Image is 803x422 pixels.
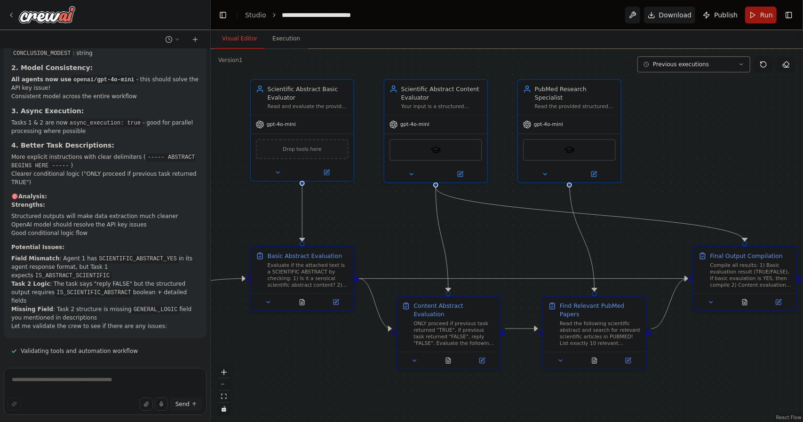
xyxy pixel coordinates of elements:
code: SCIENTIFIC_ABSTRACT_YES [97,255,179,264]
code: openai/gpt-4o-mini [72,76,136,84]
div: Basic Abstract Evaluation [268,252,342,260]
span: Validating tools and automation workflow [21,348,138,355]
button: Open in side panel [570,169,617,179]
li: Tasks 1 & 2 are now - good for parallel processing where possible [11,118,199,135]
span: Download [659,10,692,20]
div: Find Relevant PubMed PapersRead the following scientific abstract and search for relevant scienti... [542,296,647,370]
code: IS_ABSTRACT_SCIENTIFIC [33,272,111,281]
button: Execution [265,29,308,49]
div: Final Output CompilationCompile all results: 1) Basic evaluation result (TRUE/FALSE), If basic ev... [692,246,797,311]
button: Open in side panel [437,169,484,179]
g: Edge from triggers to 850bd968-e5ae-4231-adf1-2454742cda0f [105,274,245,302]
button: zoom out [218,378,230,391]
div: Scientific Abstract Content Evaluator [401,85,482,102]
div: Read the provided structured (structure: BACKGROUND, OBJECTIVE, METHOD, RESULTS and CONCLUSION) s... [535,103,616,110]
button: zoom in [218,366,230,378]
button: No output available [727,297,763,307]
button: Upload files [140,398,153,411]
strong: Potential Issues: [11,244,64,251]
a: Studio [245,11,266,19]
li: Structured outputs will make data extraction much cleaner [11,212,199,221]
li: OpenAI model should resolve the API key issues [11,221,199,229]
button: Open in side panel [303,167,350,177]
span: Drop tools here [283,145,321,153]
button: No output available [577,356,612,366]
g: Edge from 97d991d0-f3fd-44b3-bd4a-51f76e42e32f to 850bd968-e5ae-4231-adf1-2454742cda0f [298,186,306,242]
div: Evaluate if the attached text is a SCIENTIFIC ABSTRACT by checking: 1) Is it a sensical scientifi... [268,262,349,289]
span: Run [760,10,773,20]
div: React Flow controls [218,366,230,415]
li: More explicit instructions with clear delimiters ( ) [11,153,199,170]
span: Publish [714,10,738,20]
g: Edge from de829a95-44fa-42a2-ad00-e270ee7f4c2e to 80bd02db-122e-4624-ad5f-ba116fef2f76 [565,179,599,291]
span: Previous executions [653,61,709,68]
div: Version 1 [218,56,243,64]
div: Scientific Abstract Basic EvaluatorRead and evaluate the provided text: 1) Is it a scientific abs... [250,79,354,181]
g: Edge from 850bd968-e5ae-4231-adf1-2454742cda0f to a7ef1284-4666-40a8-bece-198db120ba8d [359,274,391,333]
button: Visual Editor [215,29,265,49]
strong: Analysis: [18,194,47,200]
button: Open in side panel [468,356,496,366]
button: Publish [699,7,741,23]
li: - this should solve the API key issue! [11,75,199,92]
strong: 4. Better Task Descriptions: [11,142,114,149]
strong: All agents now use [11,76,136,83]
strong: Task 2 Logic [11,281,50,288]
strong: Field Mismatch [11,256,60,262]
div: PubMed Research Specialist [535,85,616,102]
g: Edge from 850bd968-e5ae-4231-adf1-2454742cda0f to 32cf8001-8700-409b-8492-263526159fd4 [359,274,688,283]
div: Content Abstract EvaluationONLY proceed if previous task returned "TRUE", if previous task return... [396,296,501,370]
button: Hide left sidebar [216,8,230,22]
span: gpt-4o-mini [267,121,296,128]
g: Edge from aa1a036a-e925-4620-acbb-bf9cce3f6179 to a7ef1284-4666-40a8-bece-198db120ba8d [431,187,452,291]
div: Your input is a structured scientific ABSTRACT text. First, evaluate the general logic and whole ... [401,103,482,110]
div: Scientific Abstract Content EvaluatorYour input is a structured scientific ABSTRACT text. First, ... [383,79,488,183]
img: SerplyScholarSearchTool [431,145,441,155]
span: gpt-4o-mini [400,121,429,128]
button: No output available [430,356,466,366]
li: : Task 2 structure is missing field you mentioned in descriptions [11,305,199,322]
button: Download [644,7,696,23]
div: Basic Abstract EvaluationEvaluate if the attached text is a SCIENTIFIC ABSTRACT by checking: 1) I... [250,246,354,311]
strong: 2. Model Consistency: [11,64,93,71]
button: Open in side panel [764,297,793,307]
li: : Agent 1 has in its agent response format, but Task 1 expects [11,255,199,280]
code: CONCLUSION_MODEST [11,49,72,58]
code: IS_SCIENTIFIC_ABSTRACT [55,289,133,297]
button: Send [170,398,203,411]
li: Clearer conditional logic ("ONLY proceed if previous task returned TRUE") [11,170,199,187]
button: Switch to previous chat [161,34,184,45]
div: Find Relevant PubMed Papers [560,302,641,319]
li: Consistent model across the entire workflow [11,92,199,101]
button: Show right sidebar [782,8,795,22]
a: React Flow attribution [776,415,802,420]
div: Read and evaluate the provided text: 1) Is it a scientific abstract based on content? 2) Is its l... [268,103,349,110]
button: fit view [218,391,230,403]
strong: Missing Field [11,306,53,313]
div: Scientific Abstract Basic Evaluator [268,85,349,102]
div: Content Abstract Evaluation [413,302,494,319]
button: toggle interactivity [218,403,230,415]
g: Edge from 80bd02db-122e-4624-ad5f-ba116fef2f76 to 32cf8001-8700-409b-8492-263526159fd4 [651,274,688,333]
div: Final Output Compilation [710,252,783,260]
code: async_execution: true [68,119,143,127]
strong: 3. Async Execution: [11,107,84,115]
div: Compile all results: 1) Basic evaluation result (TRUE/FALSE), If basic evaulation is YES, then co... [710,262,791,289]
span: gpt-4o-mini [534,121,563,128]
button: Run [745,7,777,23]
g: Edge from a7ef1284-4666-40a8-bece-198db120ba8d to 80bd02db-122e-4624-ad5f-ba116fef2f76 [505,324,538,333]
div: Read the following scientific abstract and search for relevant scientific articles in PUBMED! Lis... [560,320,641,347]
img: Logo [19,6,75,23]
button: Open in side panel [614,356,643,366]
g: Edge from aa1a036a-e925-4620-acbb-bf9cce3f6179 to 32cf8001-8700-409b-8492-263526159fd4 [431,187,749,241]
strong: Strengths: [11,202,45,209]
button: Improve this prompt [8,398,21,411]
button: Start a new chat [188,34,203,45]
li: : The task says "reply FALSE" but the structured output requires boolean + detailed fields [11,280,199,305]
code: ----- ABSTRACT BEGINS HERE ----- [11,154,195,171]
nav: breadcrumb [245,10,366,20]
li: : string [11,49,199,57]
li: Good conditional logic flow [11,229,199,238]
p: Let me validate the crew to see if there are any issues: [11,322,199,331]
button: No output available [285,297,320,307]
